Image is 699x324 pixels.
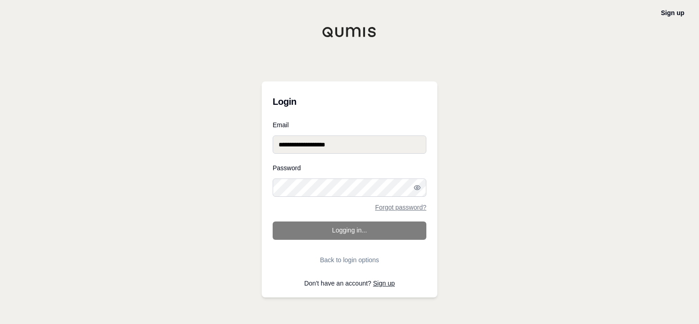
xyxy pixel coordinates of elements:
[273,122,426,128] label: Email
[273,165,426,171] label: Password
[373,280,395,287] a: Sign up
[322,27,377,38] img: Qumis
[273,251,426,269] button: Back to login options
[375,204,426,211] a: Forgot password?
[661,9,684,16] a: Sign up
[273,280,426,286] p: Don't have an account?
[273,92,426,111] h3: Login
